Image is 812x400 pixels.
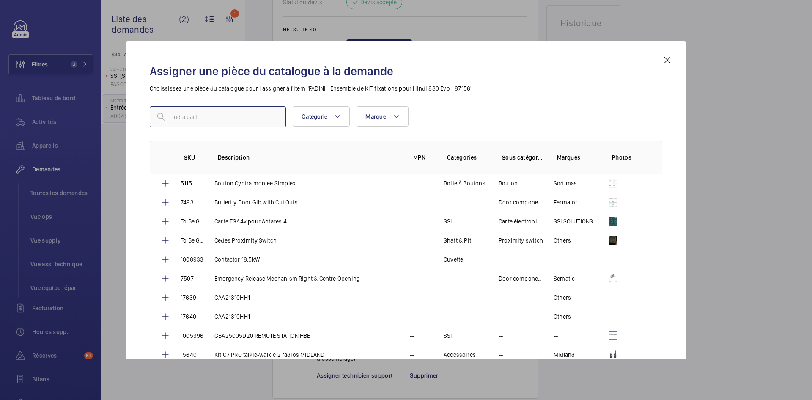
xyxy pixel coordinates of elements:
button: Catégorie [293,106,350,127]
p: -- [554,331,558,340]
p: -- [499,293,503,302]
p: -- [499,350,503,359]
span: Marque [365,113,386,120]
p: Fermator [554,198,577,207]
p: Bouton [499,179,518,188]
p: -- [444,198,448,207]
p: -- [609,255,613,264]
p: Boite À Boutons [444,179,486,188]
p: Marques [557,153,598,162]
p: 7507 [181,274,194,283]
p: -- [410,255,414,264]
img: g3a49nfdYcSuQfseZNAG9Il-olRDJnLUGo71PhoUjj9uzZrS.png [609,179,617,188]
p: SKU [184,153,204,162]
p: 1005396 [181,331,203,340]
p: -- [410,217,414,226]
p: -- [609,312,613,321]
p: 15640 [181,350,197,359]
p: -- [444,293,448,302]
p: -- [410,331,414,340]
p: Sematic [554,274,575,283]
input: Find a part [150,106,286,127]
p: -- [410,312,414,321]
p: 7493 [181,198,194,207]
p: GBA25005D20 REMOTE STATION HBB [214,331,310,340]
p: -- [410,293,414,302]
p: 17639 [181,293,196,302]
img: CJZ0Zc2bG8man2BcogYjG4QBt03muVoJM3XzIlbM4XRvMfr7.png [609,217,617,226]
p: Midland [554,350,575,359]
p: Carte EGA4v pour Antares 4 [214,217,287,226]
img: kk3TmbOYGquXUPLvN6SdosqAc-8_aV5Jaaivo0a5V83nLE68.png [609,350,617,359]
button: Marque [357,106,409,127]
p: Choississez une pièce du catalogue pour l'assigner à l'item "FADINI - Ensemble de KIT fixations p... [150,84,662,93]
p: -- [410,236,414,245]
p: -- [609,293,613,302]
p: 17640 [181,312,196,321]
p: Bouton Cyntra montee Simplex [214,179,296,188]
p: 1008933 [181,255,203,264]
p: -- [444,312,448,321]
img: 5O8BYpR-rheKcKMWv498QdRmVVCFLkcR-0rVq8VlFK5iaEb5.png [609,198,617,207]
p: To Be Generated [181,217,204,226]
p: Others [554,312,571,321]
p: -- [410,198,414,207]
p: GAA21310HH1 [214,293,250,302]
p: Door components [499,274,543,283]
p: SSI SOLUTIONS [554,217,593,226]
p: Catégories [447,153,488,162]
p: Carte électronique [499,217,543,226]
p: SSI [444,217,452,226]
p: To Be Generated [181,236,204,245]
span: Catégorie [302,113,327,120]
p: Proximity switch [499,236,543,245]
p: -- [444,274,448,283]
p: Contactor 18.5kW [214,255,260,264]
p: Description [218,153,400,162]
p: Photos [612,153,645,162]
img: h6SP9JDxqz0TF0uNc_qScYnGn9iDrft9w6giWp_-A4GSVAru.png [609,236,617,245]
p: -- [410,350,414,359]
p: -- [554,255,558,264]
p: -- [499,312,503,321]
p: SSI [444,331,452,340]
p: 5115 [181,179,192,188]
p: -- [499,255,503,264]
p: Emergency Release Mechanism Right & Centre Opening [214,274,360,283]
p: -- [410,274,414,283]
p: -- [499,331,503,340]
p: Others [554,236,571,245]
img: iDiDZI9L968JTgxBhqAA3GXtu6eyozIi-QdPokduLd3zVz3_.jpeg [609,274,617,283]
p: Cuvette [444,255,463,264]
p: Cedes Proximity Switch [214,236,277,245]
h2: Assigner une pièce du catalogue à la demande [150,63,662,79]
p: Butterfly Door Gib with Cut Outs [214,198,298,207]
img: tAslpmMaGVarH-ItsnIgCEYEQz4qM11pPSp5BVkrO3V6mnZg.png [609,331,617,340]
p: Accessoires [444,350,476,359]
p: Sous catégories [502,153,543,162]
p: Others [554,293,571,302]
p: MPN [413,153,433,162]
p: -- [410,179,414,188]
p: Shaft & Pit [444,236,471,245]
p: Door components [499,198,543,207]
p: Kit G7 PRO talkie-walkie 2 radios MIDLAND [214,350,324,359]
p: Sodimas [554,179,577,188]
p: GAA21310HH1 [214,312,250,321]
